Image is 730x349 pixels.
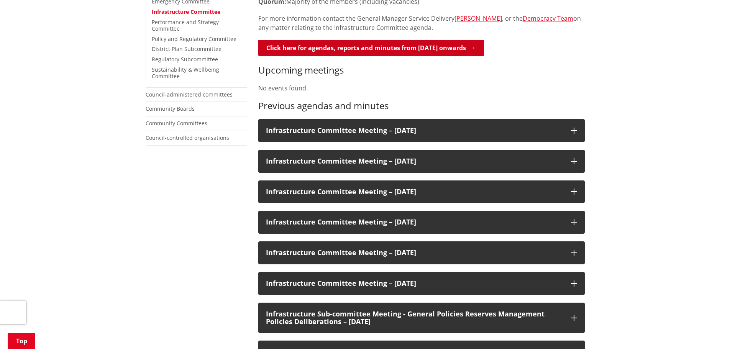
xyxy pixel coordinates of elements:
[454,14,502,23] a: [PERSON_NAME]
[146,91,233,98] a: Council-administered committees
[266,280,563,287] h3: Infrastructure Committee Meeting – [DATE]
[258,14,585,32] p: For more information contact the General Manager Service Delivery , or the on any matter relating...
[266,188,563,196] h3: Infrastructure Committee Meeting – [DATE]
[258,100,585,111] h3: Previous agendas and minutes
[146,134,229,141] a: Council-controlled organisations
[152,18,219,32] a: Performance and Strategy Committee
[523,14,573,23] a: Democracy Team
[266,218,563,226] h3: Infrastructure Committee Meeting – [DATE]
[152,35,236,43] a: Policy and Regulatory Committee
[152,45,221,52] a: District Plan Subcommittee
[152,56,218,63] a: Regulatory Subcommittee
[146,105,195,112] a: Community Boards
[258,65,585,76] h3: Upcoming meetings
[152,66,219,80] a: Sustainability & Wellbeing Committee
[258,84,585,93] p: No events found.
[266,127,563,134] h3: Infrastructure Committee Meeting – [DATE]
[266,310,563,326] h3: Infrastructure Sub-committee Meeting - General Policies Reserves Management Policies Deliberation...
[146,120,207,127] a: Community Committees
[266,249,563,257] h3: Infrastructure Committee Meeting – [DATE]
[266,157,563,165] h3: Infrastructure Committee Meeting – [DATE]
[8,333,35,349] a: Top
[695,317,722,344] iframe: Messenger Launcher
[258,40,484,56] a: Click here for agendas, reports and minutes from [DATE] onwards
[152,8,220,15] a: Infrastructure Committee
